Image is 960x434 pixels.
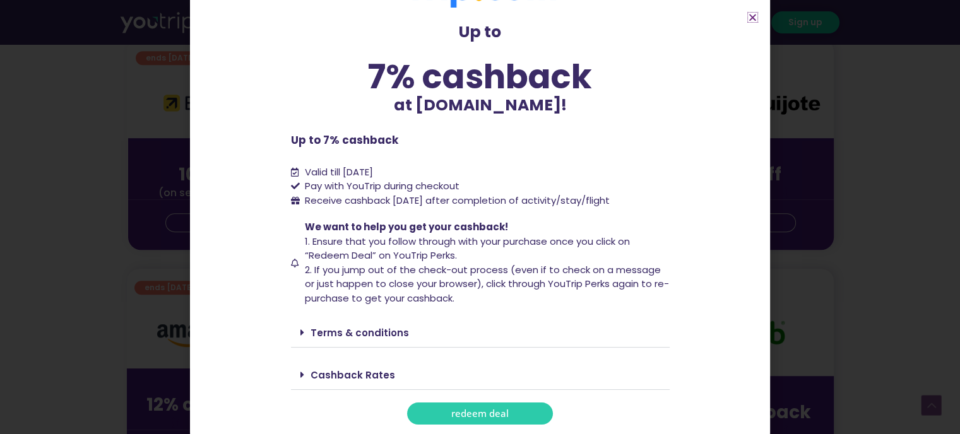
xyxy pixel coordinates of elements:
p: at [DOMAIN_NAME]! [291,93,670,117]
span: We want to help you get your cashback! [305,220,508,233]
a: redeem deal [407,402,553,425]
span: redeem deal [451,409,509,418]
div: 7% cashback [291,60,670,93]
a: Terms & conditions [311,326,409,339]
span: Valid till [DATE] [305,165,373,179]
p: Up to [291,20,670,44]
div: Cashback Rates [291,360,670,390]
div: Terms & conditions [291,318,670,348]
span: Pay with YouTrip during checkout [302,179,459,194]
a: Cashback Rates [311,368,395,382]
span: Receive cashback [DATE] after completion of activity/stay/flight [305,194,610,207]
span: 2. If you jump out of the check-out process (even if to check on a message or just happen to clos... [305,263,669,305]
a: Close [748,13,757,22]
span: 1. Ensure that you follow through with your purchase once you click on “Redeem Deal” on YouTrip P... [305,235,630,262]
b: Up to 7% cashback [291,132,398,148]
